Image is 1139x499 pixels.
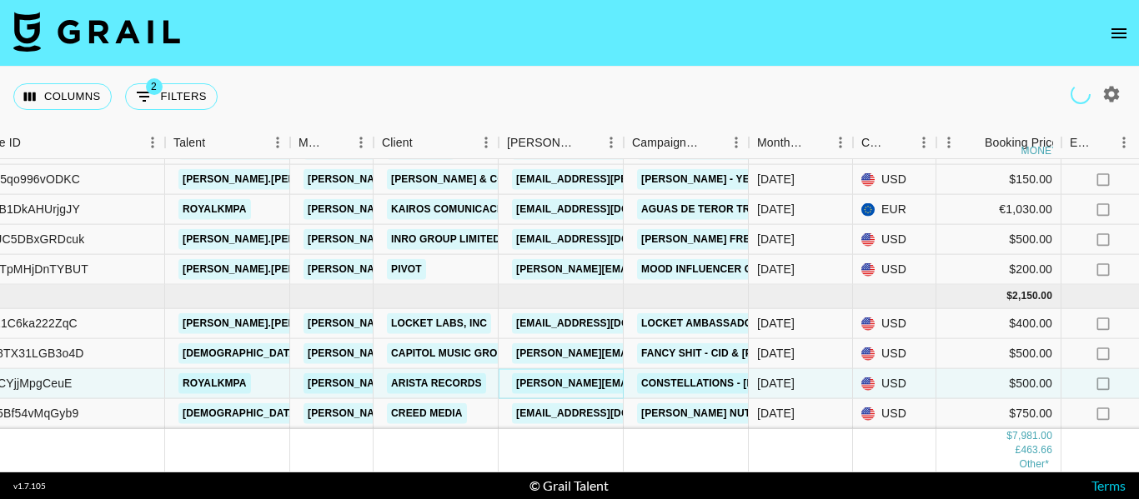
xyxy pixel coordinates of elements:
[749,127,853,159] div: Month Due
[853,309,936,339] div: USD
[387,259,426,280] a: Pivot
[1111,130,1136,155] button: Menu
[757,315,795,332] div: Oct '25
[13,83,112,110] button: Select columns
[853,369,936,399] div: USD
[387,403,467,424] a: Creed media
[387,373,486,394] a: Arista Records
[499,127,624,159] div: Booker
[911,130,936,155] button: Menu
[474,130,499,155] button: Menu
[936,339,1061,369] div: $500.00
[1012,429,1052,443] div: 7,981.00
[529,477,609,494] div: © Grail Talent
[290,127,374,159] div: Manager
[853,225,936,255] div: USD
[757,127,805,159] div: Month Due
[507,127,575,159] div: [PERSON_NAME]
[828,130,853,155] button: Menu
[1070,127,1093,159] div: Expenses: Remove Commission?
[853,399,936,429] div: USD
[178,403,304,424] a: [DEMOGRAPHIC_DATA]
[178,313,381,334] a: [PERSON_NAME].[PERSON_NAME].161
[575,131,599,154] button: Sort
[125,83,218,110] button: Show filters
[637,169,792,190] a: [PERSON_NAME] - Yes baby
[637,259,901,280] a: MOOD Influencer Campaign x [PERSON_NAME]
[165,127,290,159] div: Talent
[637,373,833,394] a: Constellations - [PERSON_NAME]
[304,259,661,280] a: [PERSON_NAME][EMAIL_ADDRESS][PERSON_NAME][DOMAIN_NAME]
[936,225,1061,255] div: $500.00
[304,313,661,334] a: [PERSON_NAME][EMAIL_ADDRESS][PERSON_NAME][DOMAIN_NAME]
[13,12,180,52] img: Grail Talent
[299,127,325,159] div: Manager
[512,229,699,250] a: [EMAIL_ADDRESS][DOMAIN_NAME]
[1016,443,1021,457] div: £
[173,127,205,159] div: Talent
[1006,429,1012,443] div: $
[757,405,795,422] div: Oct '25
[936,255,1061,285] div: $200.00
[853,127,936,159] div: Currency
[304,343,661,364] a: [PERSON_NAME][EMAIL_ADDRESS][PERSON_NAME][DOMAIN_NAME]
[178,373,251,394] a: royalkmpa
[349,130,374,155] button: Menu
[757,171,795,187] div: Sep '25
[512,403,699,424] a: [EMAIL_ADDRESS][DOMAIN_NAME]
[325,131,349,154] button: Sort
[374,127,499,159] div: Client
[637,403,888,424] a: [PERSON_NAME] Nutrition x [PERSON_NAME]
[936,195,1061,225] div: €1,030.00
[936,309,1061,339] div: $400.00
[387,343,515,364] a: Capitol Music Group
[1102,17,1136,50] button: open drawer
[632,127,700,159] div: Campaign (Type)
[757,231,795,247] div: Sep '25
[304,169,661,190] a: [PERSON_NAME][EMAIL_ADDRESS][PERSON_NAME][DOMAIN_NAME]
[304,199,661,220] a: [PERSON_NAME][EMAIL_ADDRESS][PERSON_NAME][DOMAIN_NAME]
[178,199,251,220] a: royalkmpa
[853,195,936,225] div: EUR
[146,78,163,95] span: 2
[205,131,228,154] button: Sort
[304,373,661,394] a: [PERSON_NAME][EMAIL_ADDRESS][PERSON_NAME][DOMAIN_NAME]
[304,229,661,250] a: [PERSON_NAME][EMAIL_ADDRESS][PERSON_NAME][DOMAIN_NAME]
[637,199,770,220] a: Aguas De Teror Trail
[387,313,491,334] a: Locket Labs, Inc
[700,131,724,154] button: Sort
[853,165,936,195] div: USD
[512,313,699,334] a: [EMAIL_ADDRESS][DOMAIN_NAME]
[599,130,624,155] button: Menu
[724,130,749,155] button: Menu
[1093,131,1116,154] button: Sort
[637,343,831,364] a: Fancy Shit - CID & [PERSON_NAME]
[382,127,413,159] div: Client
[512,199,699,220] a: [EMAIL_ADDRESS][DOMAIN_NAME]
[13,481,46,492] div: v 1.7.105
[387,199,535,220] a: Kairos Comunicación SL
[936,369,1061,399] div: $500.00
[512,169,784,190] a: [EMAIL_ADDRESS][PERSON_NAME][DOMAIN_NAME]
[1091,477,1126,493] a: Terms
[178,229,381,250] a: [PERSON_NAME].[PERSON_NAME].161
[637,313,918,334] a: Locket Ambassador Program x [PERSON_NAME]
[624,127,749,159] div: Campaign (Type)
[178,169,381,190] a: [PERSON_NAME].[PERSON_NAME].161
[387,229,504,250] a: INRO GROUP LIMITED
[1067,81,1093,107] span: Refreshing clients...
[757,375,795,392] div: Oct '25
[140,130,165,155] button: Menu
[1006,289,1012,303] div: $
[861,127,888,159] div: Currency
[805,131,828,154] button: Sort
[1021,443,1052,457] div: 463.66
[1019,458,1049,470] span: € 1,030.00
[265,130,290,155] button: Menu
[1012,289,1052,303] div: 2,150.00
[853,255,936,285] div: USD
[178,259,381,280] a: [PERSON_NAME].[PERSON_NAME].161
[888,131,911,154] button: Sort
[512,373,870,394] a: [PERSON_NAME][EMAIL_ADDRESS][PERSON_NAME][DOMAIN_NAME]
[178,343,304,364] a: [DEMOGRAPHIC_DATA]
